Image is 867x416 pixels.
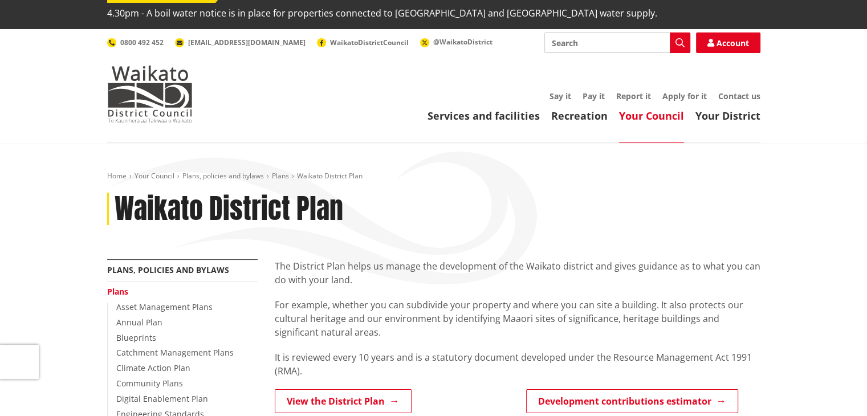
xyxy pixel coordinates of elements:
[116,393,208,404] a: Digital Enablement Plan
[526,389,738,413] a: Development contributions estimator
[718,91,760,101] a: Contact us
[549,91,571,101] a: Say it
[275,259,760,287] p: The District Plan helps us manage the development of the Waikato district and gives guidance as t...
[420,37,492,47] a: @WaikatoDistrict
[115,193,343,226] h1: Waikato District Plan
[272,171,289,181] a: Plans
[107,286,128,297] a: Plans
[275,389,412,413] a: View the District Plan
[428,109,540,123] a: Services and facilities
[433,37,492,47] span: @WaikatoDistrict
[107,171,127,181] a: Home
[116,347,234,358] a: Catchment Management Plans
[188,38,306,47] span: [EMAIL_ADDRESS][DOMAIN_NAME]
[116,362,190,373] a: Climate Action Plan
[120,38,164,47] span: 0800 492 452
[116,332,156,343] a: Blueprints
[695,109,760,123] a: Your District
[116,301,213,312] a: Asset Management Plans
[619,109,684,123] a: Your Council
[583,91,605,101] a: Pay it
[107,38,164,47] a: 0800 492 452
[107,264,229,275] a: Plans, policies and bylaws
[182,171,264,181] a: Plans, policies and bylaws
[317,38,409,47] a: WaikatoDistrictCouncil
[175,38,306,47] a: [EMAIL_ADDRESS][DOMAIN_NAME]
[330,38,409,47] span: WaikatoDistrictCouncil
[616,91,651,101] a: Report it
[135,171,174,181] a: Your Council
[662,91,707,101] a: Apply for it
[275,298,760,339] p: For example, whether you can subdivide your property and where you can site a building. It also p...
[544,32,690,53] input: Search input
[551,109,608,123] a: Recreation
[107,66,193,123] img: Waikato District Council - Te Kaunihera aa Takiwaa o Waikato
[107,3,657,23] span: 4.30pm - A boil water notice is in place for properties connected to [GEOGRAPHIC_DATA] and [GEOGR...
[116,317,162,328] a: Annual Plan
[297,171,363,181] span: Waikato District Plan
[107,172,760,181] nav: breadcrumb
[815,368,856,409] iframe: Messenger Launcher
[116,378,183,389] a: Community Plans
[275,350,760,378] p: It is reviewed every 10 years and is a statutory document developed under the Resource Management...
[696,32,760,53] a: Account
